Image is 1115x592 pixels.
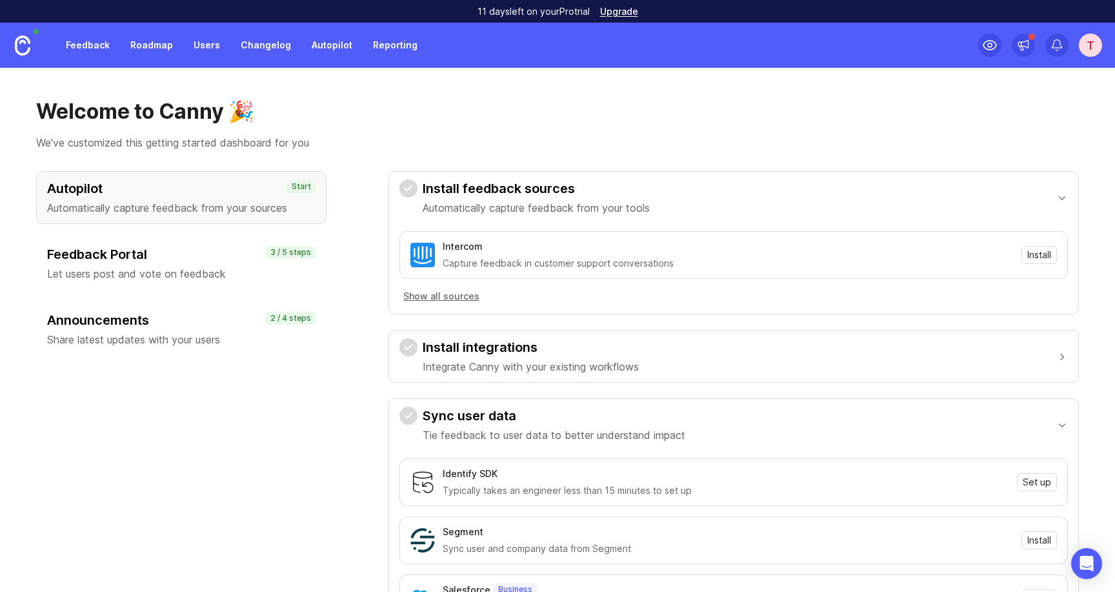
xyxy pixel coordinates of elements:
[423,200,650,216] p: Automatically capture feedback from your tools
[443,484,1009,498] div: Typically takes an engineer less than 15 minutes to set up
[443,525,483,539] div: Segment
[443,256,1014,270] div: Capture feedback in customer support conversations
[15,36,30,56] img: Canny Home
[36,303,326,356] button: AnnouncementsShare latest updates with your users2 / 4 steps
[399,172,1068,223] button: Install feedback sourcesAutomatically capture feedback from your tools
[399,289,1068,303] a: Show all sources
[423,338,639,356] h3: Install integrations
[1027,534,1051,547] span: Install
[410,243,435,267] img: Intercom
[443,240,483,254] div: Intercom
[399,223,1068,314] div: Install feedback sourcesAutomatically capture feedback from your tools
[47,200,316,216] p: Automatically capture feedback from your sources
[292,181,311,192] p: Start
[423,407,685,425] h3: Sync user data
[270,313,311,323] p: 2 / 4 steps
[600,7,638,16] a: Upgrade
[36,237,326,290] button: Feedback PortalLet users post and vote on feedback3 / 5 steps
[47,311,316,329] h3: Announcements
[47,245,316,263] h3: Feedback Portal
[1021,246,1057,264] button: Install
[399,399,1068,451] button: Sync user dataTie feedback to user data to better understand impact
[365,34,425,57] a: Reporting
[1027,249,1051,261] span: Install
[58,34,117,57] a: Feedback
[36,99,1079,125] h1: Welcome to Canny 🎉
[1023,476,1051,489] span: Set up
[47,266,316,281] p: Let users post and vote on feedback
[410,528,435,553] img: Segment
[1017,473,1057,491] button: Set up
[1021,531,1057,549] button: Install
[410,470,435,495] img: Identify SDK
[477,5,590,18] p: 11 days left on your Pro trial
[270,247,311,258] p: 3 / 5 steps
[36,135,1079,150] p: We've customized this getting started dashboard for you
[1079,34,1102,57] button: T
[47,179,316,198] h3: Autopilot
[186,34,228,57] a: Users
[423,427,685,443] p: Tie feedback to user data to better understand impact
[399,289,483,303] button: Show all sources
[1071,548,1102,579] div: Open Intercom Messenger
[47,332,316,347] p: Share latest updates with your users
[123,34,181,57] a: Roadmap
[423,359,639,374] p: Integrate Canny with your existing workflows
[423,179,650,198] h3: Install feedback sources
[36,171,326,224] button: AutopilotAutomatically capture feedback from your sourcesStart
[443,542,1014,556] div: Sync user and company data from Segment
[443,467,497,481] div: Identify SDK
[233,34,299,57] a: Changelog
[399,331,1068,382] button: Install integrationsIntegrate Canny with your existing workflows
[304,34,360,57] a: Autopilot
